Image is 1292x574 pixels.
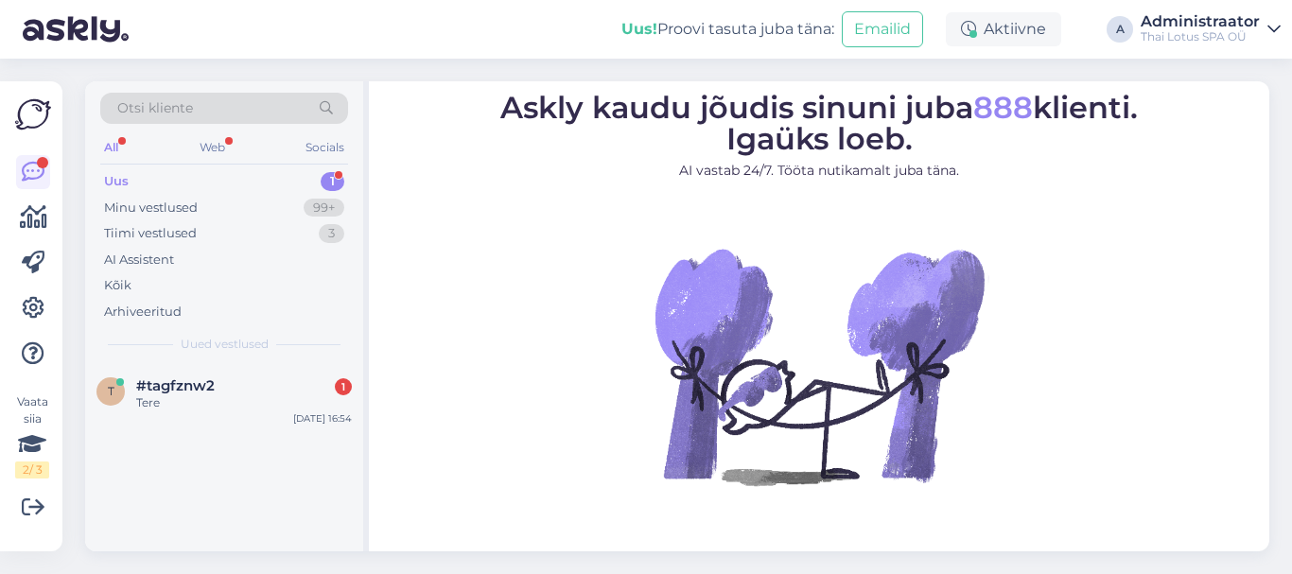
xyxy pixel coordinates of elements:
[842,11,923,47] button: Emailid
[500,161,1138,181] p: AI vastab 24/7. Tööta nutikamalt juba täna.
[321,172,344,191] div: 1
[104,251,174,270] div: AI Assistent
[15,393,49,478] div: Vaata siia
[15,461,49,478] div: 2 / 3
[15,96,51,132] img: Askly Logo
[319,224,344,243] div: 3
[136,394,352,411] div: Tere
[302,135,348,160] div: Socials
[973,89,1033,126] span: 888
[196,135,229,160] div: Web
[1141,14,1281,44] a: AdministraatorThai Lotus SPA OÜ
[621,20,657,38] b: Uus!
[946,12,1061,46] div: Aktiivne
[104,303,182,322] div: Arhiveeritud
[104,276,131,295] div: Kõik
[335,378,352,395] div: 1
[117,98,193,118] span: Otsi kliente
[104,172,129,191] div: Uus
[108,384,114,398] span: t
[1141,14,1260,29] div: Administraator
[1107,16,1133,43] div: A
[181,336,269,353] span: Uued vestlused
[104,224,197,243] div: Tiimi vestlused
[1141,29,1260,44] div: Thai Lotus SPA OÜ
[500,89,1138,157] span: Askly kaudu jõudis sinuni juba klienti. Igaüks loeb.
[621,18,834,41] div: Proovi tasuta juba täna:
[104,199,198,217] div: Minu vestlused
[649,196,989,536] img: No Chat active
[293,411,352,426] div: [DATE] 16:54
[136,377,215,394] span: #tagfznw2
[100,135,122,160] div: All
[304,199,344,217] div: 99+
